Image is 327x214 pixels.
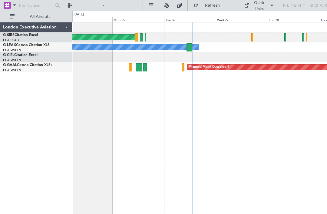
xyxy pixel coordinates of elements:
[61,17,112,22] div: Sun 24
[191,1,227,10] button: Refresh
[74,12,84,17] div: [DATE]
[164,17,216,22] div: Tue 26
[3,43,16,47] span: G-LEAX
[3,33,15,37] span: G-SIRS
[7,12,66,21] button: All Aircraft
[216,17,268,22] div: Wed 27
[112,17,164,22] div: Mon 25
[3,33,38,37] a: G-SIRSCitation Excel
[3,43,50,47] a: G-LEAXCessna Citation XLS
[3,58,21,62] a: EGGW/LTN
[3,63,53,67] a: G-GAALCessna Citation XLS+
[16,15,64,19] span: All Aircraft
[3,63,17,67] span: G-GAAL
[189,63,229,72] div: Planned Maint Dusseldorf
[18,1,53,10] input: Trip Number
[241,1,277,10] button: Quick Links
[200,3,225,8] span: Refresh
[3,53,14,57] span: G-CIEL
[3,53,38,57] a: G-CIELCitation Excel
[3,48,21,52] a: EGGW/LTN
[3,68,21,72] a: EGGW/LTN
[268,17,319,22] div: Thu 28
[3,38,19,42] a: EGLF/FAB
